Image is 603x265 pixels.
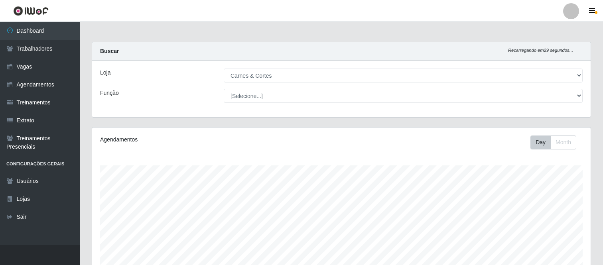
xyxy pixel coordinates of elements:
[530,135,551,149] button: Day
[530,135,583,149] div: Toolbar with button groups
[100,69,110,77] label: Loja
[13,6,49,16] img: CoreUI Logo
[508,48,573,53] i: Recarregando em 29 segundos...
[100,135,294,144] div: Agendamentos
[100,48,119,54] strong: Buscar
[530,135,576,149] div: First group
[550,135,576,149] button: Month
[100,89,119,97] label: Função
